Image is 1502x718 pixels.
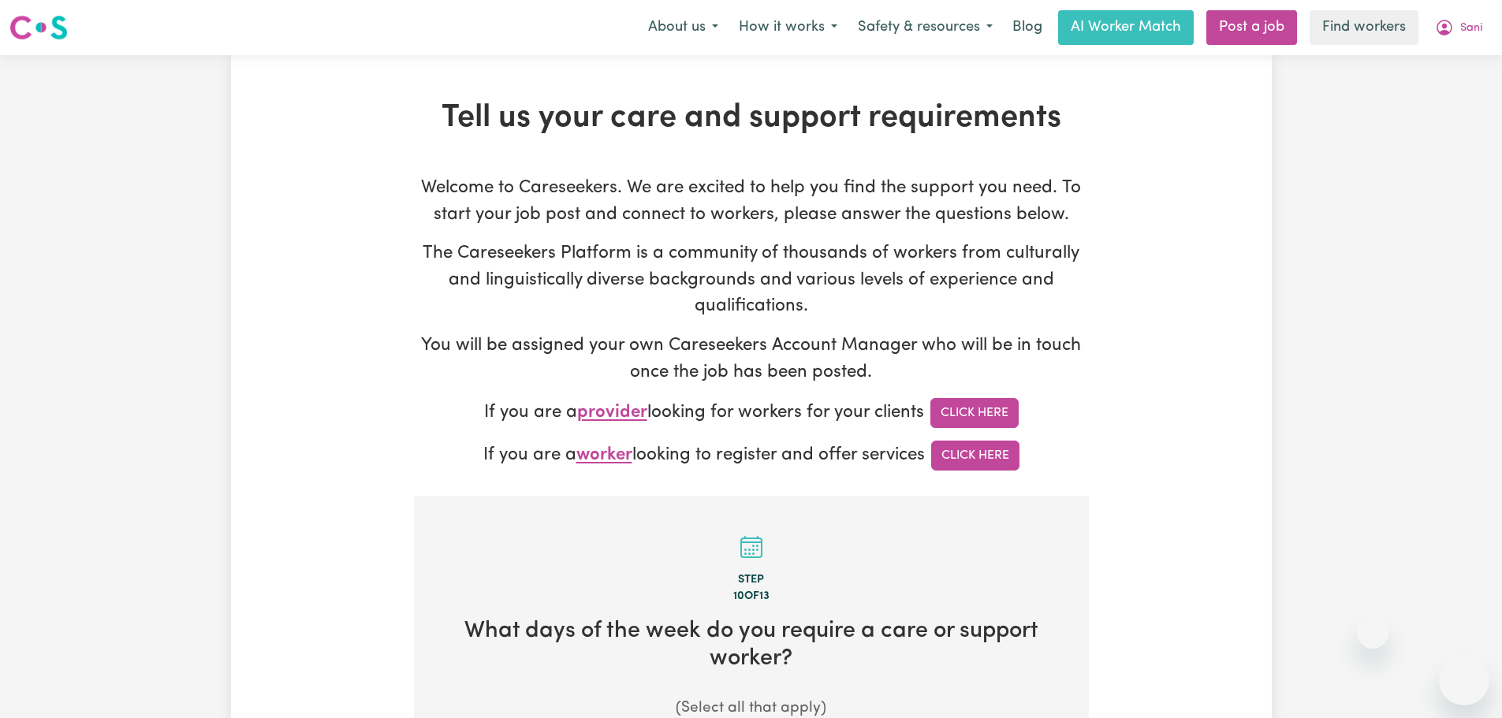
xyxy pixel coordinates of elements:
p: The Careseekers Platform is a community of thousands of workers from culturally and linguisticall... [414,240,1089,320]
a: Find workers [1310,10,1418,45]
img: Careseekers logo [9,13,68,42]
button: About us [638,11,729,44]
h2: What days of the week do you require a care or support worker? [439,618,1064,672]
span: worker [576,447,632,465]
a: Blog [1003,10,1052,45]
p: You will be assigned your own Careseekers Account Manager who will be in touch once the job has b... [414,333,1089,385]
p: If you are a looking to register and offer services [414,441,1089,471]
button: How it works [729,11,848,44]
a: Post a job [1206,10,1297,45]
h1: Tell us your care and support requirements [414,99,1089,137]
p: Welcome to Careseekers. We are excited to help you find the support you need. To start your job p... [414,175,1089,228]
div: 10 of 13 [439,589,1064,606]
a: Click Here [930,398,1019,428]
a: Careseekers logo [9,9,68,46]
iframe: Close message [1357,617,1388,649]
iframe: Button to launch messaging window [1439,655,1489,705]
span: provider [577,404,647,422]
button: Safety & resources [848,11,1003,44]
button: My Account [1425,11,1493,44]
p: If you are a looking for workers for your clients [414,398,1089,428]
a: Click Here [931,441,1019,471]
div: Step [439,571,1064,589]
a: AI Worker Match [1058,10,1194,45]
span: Sani [1460,20,1482,37]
